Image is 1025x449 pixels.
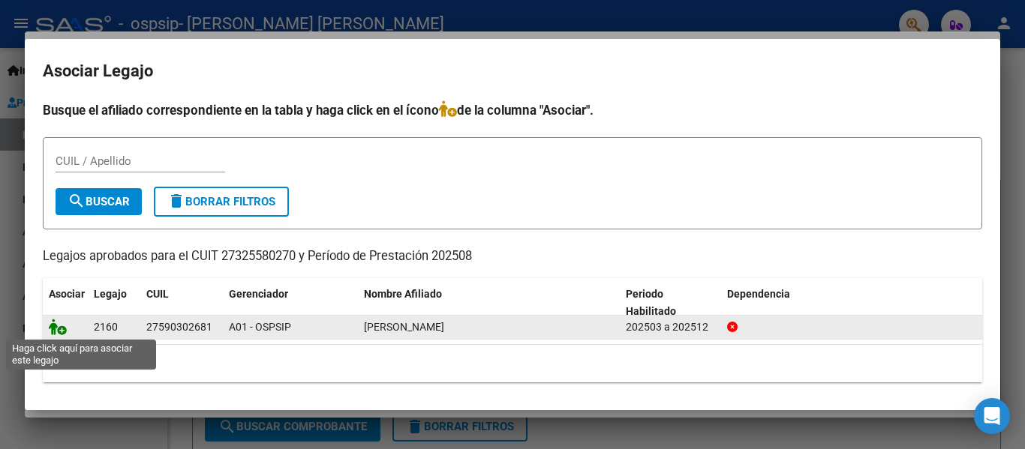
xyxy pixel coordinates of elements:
datatable-header-cell: Periodo Habilitado [620,278,721,328]
mat-icon: search [68,192,86,210]
h2: Asociar Legajo [43,57,982,85]
div: 1 registros [43,345,982,382]
datatable-header-cell: CUIL [140,278,223,328]
datatable-header-cell: Legajo [88,278,140,328]
span: Dependencia [727,288,790,300]
datatable-header-cell: Nombre Afiliado [358,278,620,328]
h4: Busque el afiliado correspondiente en la tabla y haga click en el ícono de la columna "Asociar". [43,100,982,120]
span: LOZANO PRADO JULIETA [364,321,444,333]
span: A01 - OSPSIP [229,321,291,333]
span: Periodo Habilitado [626,288,676,317]
p: Legajos aprobados para el CUIT 27325580270 y Período de Prestación 202508 [43,247,982,266]
datatable-header-cell: Asociar [43,278,88,328]
button: Buscar [56,188,142,215]
datatable-header-cell: Gerenciador [223,278,358,328]
mat-icon: delete [167,192,185,210]
span: 2160 [94,321,118,333]
div: Open Intercom Messenger [974,398,1010,434]
span: Gerenciador [229,288,288,300]
span: Nombre Afiliado [364,288,442,300]
span: Legajo [94,288,127,300]
span: Asociar [49,288,85,300]
span: Buscar [68,195,130,208]
div: 202503 a 202512 [626,319,715,336]
span: CUIL [146,288,169,300]
datatable-header-cell: Dependencia [721,278,983,328]
div: 27590302681 [146,319,212,336]
span: Borrar Filtros [167,195,275,208]
button: Borrar Filtros [154,187,289,217]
